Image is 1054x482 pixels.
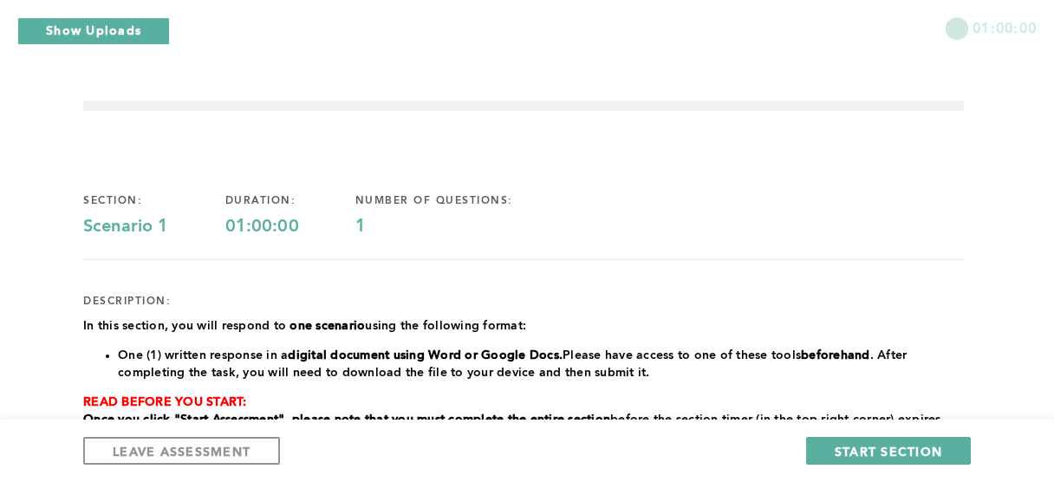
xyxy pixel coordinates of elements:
span: using the following format: [365,320,526,332]
div: number of questions: [355,194,569,208]
li: One (1) written response in a Please have access to one of these tools . After completing the tas... [118,347,964,381]
strong: READ BEFORE YOU START: [83,396,247,408]
span: In this section, you will respond to [83,320,290,332]
div: section: [83,194,225,208]
span: LEAVE ASSESSMENT [113,443,250,459]
button: START SECTION [806,437,971,465]
div: Scenario 1 [83,217,225,238]
strong: digital document using Word or Google Docs. [288,349,563,361]
strong: beforehand [801,349,870,361]
div: 01:00:00 [225,217,355,238]
strong: one scenario [290,320,365,332]
button: LEAVE ASSESSMENT [83,437,280,465]
span: START SECTION [835,443,942,459]
button: Show Uploads [17,17,170,45]
span: 01:00:00 [973,17,1037,37]
div: duration: [225,194,355,208]
div: 1 [355,217,569,238]
p: before the section timer (in the top right corner) expires. [83,411,964,428]
div: description: [83,295,171,309]
strong: Once you click "Start Assessment", please note that you must complete the entire section [83,414,610,426]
